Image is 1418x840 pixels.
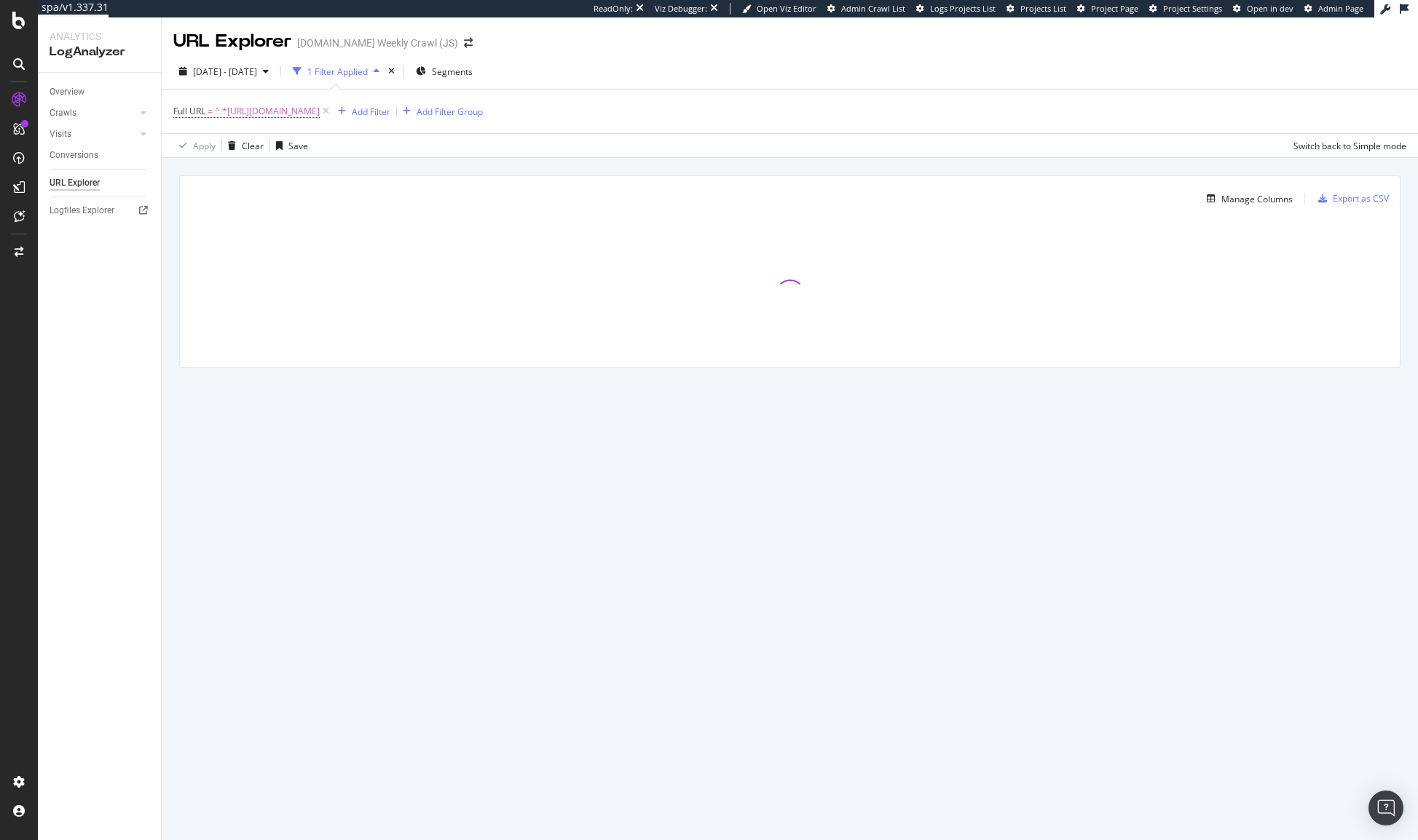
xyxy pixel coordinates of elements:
[385,64,398,79] div: times
[307,66,368,78] div: 1 Filter Applied
[50,29,149,44] div: Analytics
[193,140,216,152] div: Apply
[1077,3,1138,15] a: Project Page
[1221,193,1293,205] div: Manage Columns
[1201,190,1293,207] button: Manage Columns
[287,60,385,83] button: 1 Filter Applied
[930,3,996,14] span: Logs Projects List
[50,148,151,163] a: Conversions
[1149,3,1222,15] a: Project Settings
[242,140,264,152] div: Clear
[50,106,136,121] a: Crawls
[397,103,483,120] button: Add Filter Group
[1288,134,1406,157] button: Switch back to Simple mode
[173,60,275,83] button: [DATE] - [DATE]
[288,140,308,152] div: Save
[297,36,458,50] div: [DOMAIN_NAME] Weekly Crawl (JS)
[757,3,816,14] span: Open Viz Editor
[270,134,308,157] button: Save
[50,44,149,60] div: LogAnalyzer
[173,134,216,157] button: Apply
[50,84,84,100] div: Overview
[50,175,100,191] div: URL Explorer
[655,3,707,15] div: Viz Debugger:
[1091,3,1138,14] span: Project Page
[193,66,257,78] span: [DATE] - [DATE]
[1247,3,1293,14] span: Open in dev
[50,84,151,100] a: Overview
[594,3,633,15] div: ReadOnly:
[410,60,478,83] button: Segments
[1293,140,1406,152] div: Switch back to Simple mode
[1020,3,1066,14] span: Projects List
[1304,3,1363,15] a: Admin Page
[417,106,483,118] div: Add Filter Group
[1233,3,1293,15] a: Open in dev
[1312,187,1389,210] button: Export as CSV
[50,127,71,142] div: Visits
[1318,3,1363,14] span: Admin Page
[1333,192,1389,205] div: Export as CSV
[827,3,905,15] a: Admin Crawl List
[332,103,390,120] button: Add Filter
[841,3,905,14] span: Admin Crawl List
[50,148,98,163] div: Conversions
[215,101,320,122] span: ^.*[URL][DOMAIN_NAME]
[222,134,264,157] button: Clear
[50,127,136,142] a: Visits
[50,203,114,218] div: Logfiles Explorer
[208,105,213,117] span: =
[50,106,76,121] div: Crawls
[50,175,151,191] a: URL Explorer
[742,3,816,15] a: Open Viz Editor
[1163,3,1222,14] span: Project Settings
[173,29,291,54] div: URL Explorer
[352,106,390,118] div: Add Filter
[1007,3,1066,15] a: Projects List
[916,3,996,15] a: Logs Projects List
[1368,791,1403,825] div: Open Intercom Messenger
[50,203,151,218] a: Logfiles Explorer
[173,105,205,117] span: Full URL
[432,66,473,78] span: Segments
[464,38,473,48] div: arrow-right-arrow-left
